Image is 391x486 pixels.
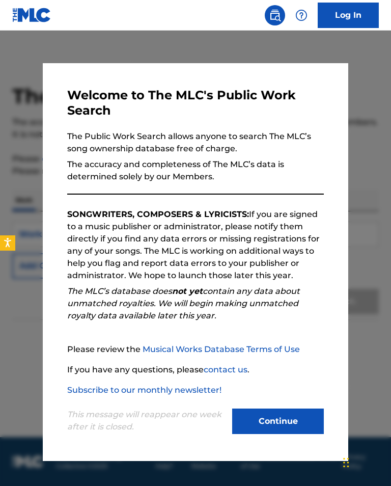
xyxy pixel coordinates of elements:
div: Drag [343,447,349,478]
strong: SONGWRITERS, COMPOSERS & LYRICISTS: [67,209,249,219]
a: Musical Works Database Terms of Use [143,344,300,354]
a: contact us [204,365,247,374]
p: The accuracy and completeness of The MLC’s data is determined solely by our Members. [67,158,324,183]
p: The Public Work Search allows anyone to search The MLC’s song ownership database free of charge. [67,130,324,155]
iframe: Chat Widget [340,437,391,486]
button: Continue [232,409,324,434]
img: MLC Logo [12,8,51,22]
p: This message will reappear one week after it is closed. [67,409,226,433]
a: Subscribe to our monthly newsletter! [67,385,221,395]
div: Help [291,5,312,25]
strong: not yet [172,286,203,296]
p: Please review the [67,343,324,356]
a: Public Search [265,5,285,25]
em: The MLC’s database does contain any data about unmatched royalties. We will begin making unmatche... [67,286,300,320]
h3: Welcome to The MLC's Public Work Search [67,88,324,118]
img: search [269,9,281,21]
p: If you are signed to a music publisher or administrator, please notify them directly if you find ... [67,208,324,282]
a: Log In [318,3,379,28]
img: help [295,9,308,21]
p: If you have any questions, please . [67,364,324,376]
